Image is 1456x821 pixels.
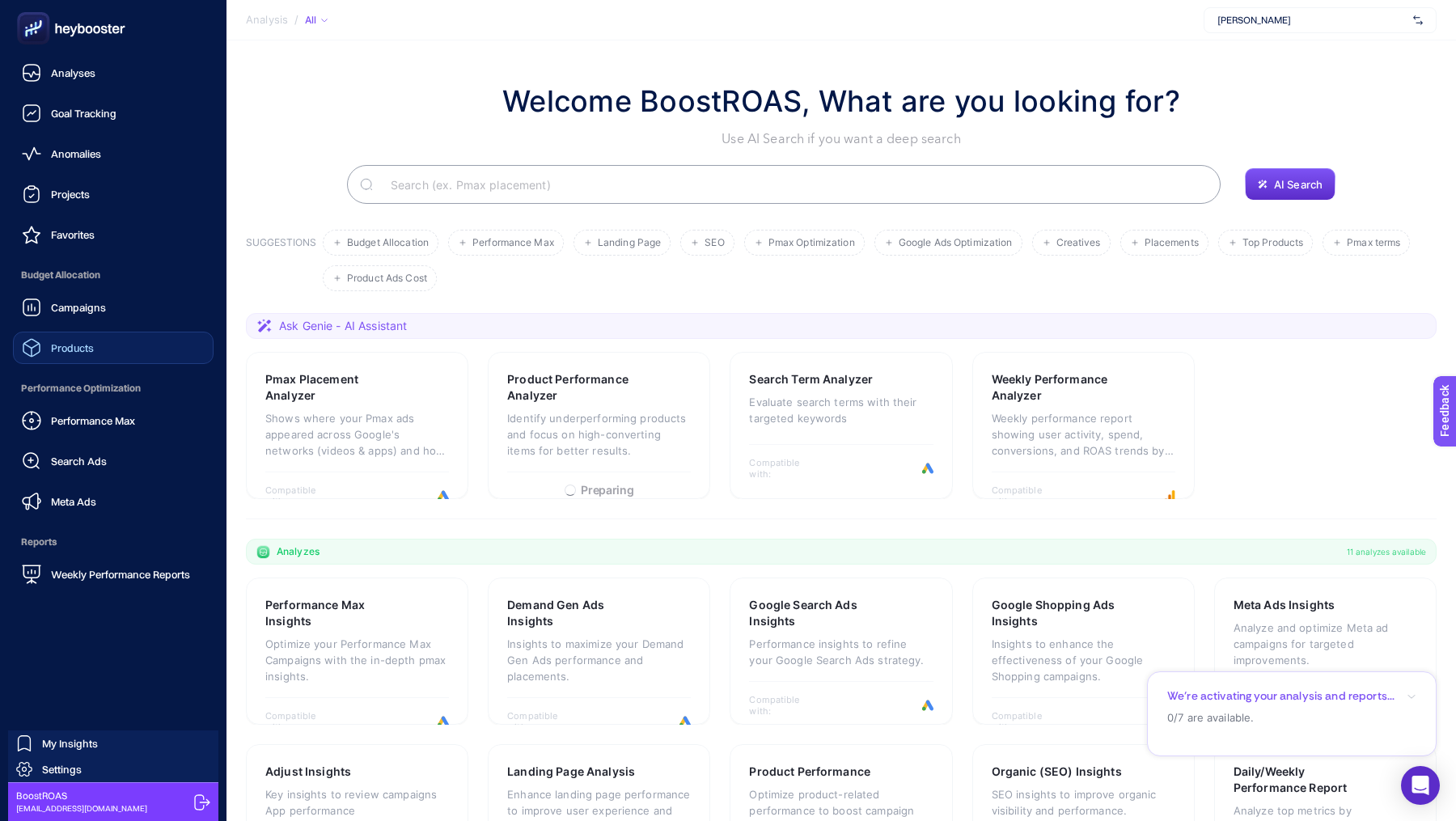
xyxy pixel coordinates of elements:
h3: Product Performance [749,764,870,780]
p: Insights to maximize your Demand Gen Ads performance and placements. [507,636,691,684]
h3: Demand Gen Ads Insights [507,597,641,629]
a: Meta Ads [13,485,214,518]
span: Google Ads Optimization [899,237,1013,249]
p: Shows where your Pmax ads appeared across Google's networks (videos & apps) and how each placemen... [265,410,449,459]
span: Landing Page [598,237,661,249]
h3: Google Search Ads Insights [749,597,883,629]
span: Feedback [10,5,61,18]
a: Pmax Placement AnalyzerShows where your Pmax ads appeared across Google's networks (videos & apps... [246,352,468,499]
a: Search Ads [13,445,214,477]
span: Top Products [1242,237,1303,249]
span: Budget Allocation [13,259,214,291]
p: Key insights to review campaigns App performance [265,786,449,819]
span: Weekly Performance Reports [51,568,190,581]
h3: Daily/Weekly Performance Report [1234,764,1369,796]
a: Settings [8,756,218,782]
a: Product Performance AnalyzerIdentify underperforming products and focus on high-converting items ... [488,352,710,499]
span: AI Search [1274,178,1323,191]
span: BoostROAS [16,789,147,802]
img: svg%3e [1413,12,1423,28]
span: [EMAIL_ADDRESS][DOMAIN_NAME] [16,802,147,815]
span: Settings [42,763,82,776]
span: [PERSON_NAME] [1217,14,1407,27]
span: Placements [1145,237,1199,249]
span: Performance Max [472,237,554,249]
span: Meta Ads [51,495,96,508]
h3: Pmax Placement Analyzer [265,371,399,404]
h1: Welcome BoostROAS, What are you looking for? [502,79,1180,123]
span: Ask Genie - AI Assistant [279,318,407,334]
a: Search Term AnalyzerEvaluate search terms with their targeted keywordsCompatible with: [730,352,952,499]
input: Search [378,162,1208,207]
span: Budget Allocation [347,237,429,249]
span: Search Ads [51,455,107,468]
h3: Landing Page Analysis [507,764,635,780]
span: Products [51,341,94,354]
a: My Insights [8,730,218,756]
p: Identify underperforming products and focus on high-converting items for better results. [507,410,691,459]
span: Compatible with: [992,710,1064,733]
div: All [305,14,328,27]
a: Performance Max InsightsOptimize your Performance Max Campaigns with the in-depth pmax insights.C... [246,578,468,725]
div: Open Intercom Messenger [1401,766,1440,805]
h3: Google Shopping Ads Insights [992,597,1127,629]
span: Analyzes [277,545,320,558]
a: Campaigns [13,291,214,324]
a: Google Shopping Ads InsightsInsights to enhance the effectiveness of your Google Shopping campaig... [972,578,1195,725]
a: Weekly Performance Reports [13,558,214,590]
span: Reports [13,526,214,558]
p: Performance insights to refine your Google Search Ads strategy. [749,636,933,668]
a: Favorites [13,218,214,251]
p: Analyze and optimize Meta ad campaigns for targeted improvements. [1234,620,1417,668]
span: Creatives [1056,237,1101,249]
span: My Insights [42,737,98,750]
button: AI Search [1245,168,1335,201]
h3: Organic (SEO) Insights [992,764,1122,780]
h3: Adjust Insights [265,764,351,780]
span: SEO [705,237,724,249]
h3: SUGGESTIONS [246,236,316,291]
span: Favorites [51,228,95,241]
a: Weekly Performance AnalyzerWeekly performance report showing user activity, spend, conversions, a... [972,352,1195,499]
span: / [294,13,298,26]
span: Compatible with: [507,710,580,733]
span: Preparing [581,485,633,496]
span: Compatible with: [749,457,822,480]
span: Projects [51,188,90,201]
p: Use AI Search if you want a deep search [502,129,1180,149]
a: Projects [13,178,214,210]
span: Analysis [246,14,288,27]
p: Insights to enhance the effectiveness of your Google Shopping campaigns. [992,636,1175,684]
h3: Search Term Analyzer [749,371,873,387]
span: Product Ads Cost [347,273,427,285]
span: Anomalies [51,147,101,160]
h3: Performance Max Insights [265,597,399,629]
p: SEO insights to improve organic visibility and performance. [992,786,1175,819]
span: Compatible with: [992,485,1064,507]
p: Optimize your Performance Max Campaigns with the in-depth pmax insights. [265,636,449,684]
span: Compatible with: [265,710,338,733]
a: Anomalies [13,138,214,170]
h3: Meta Ads Insights [1234,597,1335,613]
h3: Product Performance Analyzer [507,371,642,404]
p: Evaluate search terms with their targeted keywords [749,394,933,426]
a: Demand Gen Ads InsightsInsights to maximize your Demand Gen Ads performance and placements.Compat... [488,578,710,725]
p: 0/7 are available. [1167,710,1416,726]
span: Performance Max [51,414,135,427]
span: Goal Tracking [51,107,116,120]
span: Compatible with: [265,485,338,507]
h3: Weekly Performance Analyzer [992,371,1126,404]
a: Meta Ads InsightsAnalyze and optimize Meta ad campaigns for targeted improvements.Compatible with: [1214,578,1437,725]
p: We’re activating your analysis and reports... [1167,688,1395,704]
a: Analyses [13,57,214,89]
span: Pmax terms [1347,237,1400,249]
span: Performance Optimization [13,372,214,404]
span: Compatible with: [749,694,822,717]
a: Google Search Ads InsightsPerformance insights to refine your Google Search Ads strategy.Compatib... [730,578,952,725]
a: Goal Tracking [13,97,214,129]
span: 11 analyzes available [1347,545,1426,558]
span: Pmax Optimization [768,237,855,249]
span: Analyses [51,66,95,79]
span: Campaigns [51,301,106,314]
a: Performance Max [13,404,214,437]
